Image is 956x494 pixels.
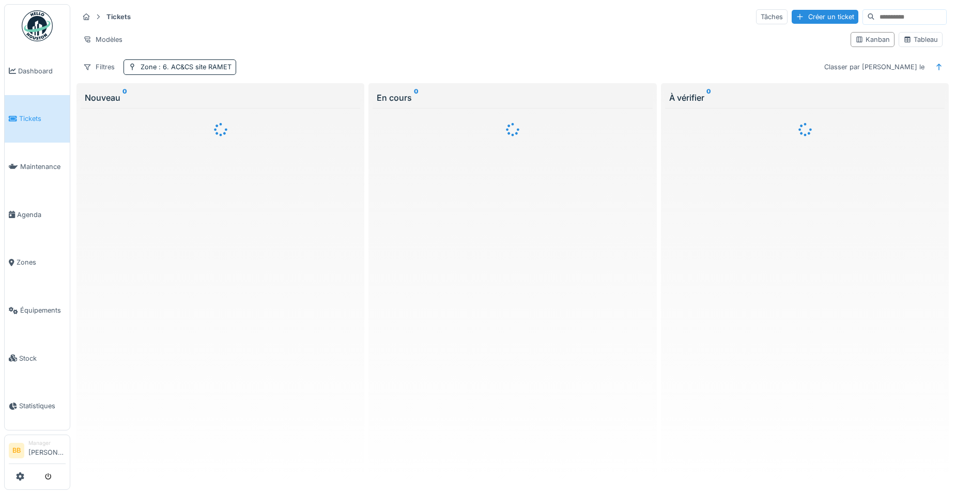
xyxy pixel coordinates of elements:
[19,401,66,411] span: Statistiques
[79,32,127,47] div: Modèles
[5,286,70,334] a: Équipements
[414,91,419,104] sup: 0
[9,443,24,458] li: BB
[792,10,858,24] div: Créer un ticket
[17,257,66,267] span: Zones
[5,143,70,191] a: Maintenance
[19,114,66,124] span: Tickets
[5,95,70,143] a: Tickets
[903,35,938,44] div: Tableau
[20,162,66,172] span: Maintenance
[79,59,119,74] div: Filtres
[669,91,940,104] div: À vérifier
[28,439,66,447] div: Manager
[20,305,66,315] span: Équipements
[5,382,70,430] a: Statistiques
[706,91,711,104] sup: 0
[157,63,232,71] span: : 6. AC&CS site RAMET
[102,12,135,22] strong: Tickets
[756,9,788,24] div: Tâches
[19,353,66,363] span: Stock
[18,66,66,76] span: Dashboard
[377,91,648,104] div: En cours
[141,62,232,72] div: Zone
[5,334,70,382] a: Stock
[855,35,890,44] div: Kanban
[5,239,70,287] a: Zones
[17,210,66,220] span: Agenda
[5,47,70,95] a: Dashboard
[22,10,53,41] img: Badge_color-CXgf-gQk.svg
[85,91,356,104] div: Nouveau
[28,439,66,461] li: [PERSON_NAME]
[5,191,70,239] a: Agenda
[9,439,66,464] a: BB Manager[PERSON_NAME]
[122,91,127,104] sup: 0
[820,59,929,74] div: Classer par [PERSON_NAME] le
